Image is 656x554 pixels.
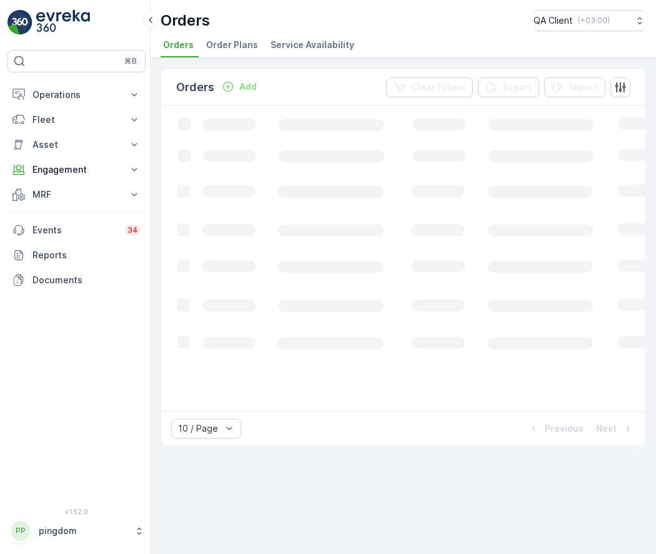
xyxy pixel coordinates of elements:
[526,421,585,436] button: Previous
[7,268,146,293] a: Documents
[39,525,128,537] p: pingdom
[163,39,194,51] span: Orders
[206,39,258,51] span: Order Plans
[32,274,141,286] p: Documents
[32,224,117,236] p: Events
[7,182,146,207] button: MRF
[478,77,539,97] button: Export
[544,77,605,97] button: Import
[7,508,146,515] span: v 1.52.0
[7,107,146,132] button: Fleet
[578,16,610,26] p: ( +03:00 )
[545,422,584,435] p: Previous
[7,10,32,35] img: logo
[411,81,465,94] p: Clear Filters
[534,10,646,31] button: QA Client(+03:00)
[7,132,146,157] button: Asset
[32,188,121,201] p: MRF
[32,138,121,151] p: Asset
[32,89,121,101] p: Operations
[32,114,121,126] p: Fleet
[11,521,31,541] div: PP
[32,163,121,176] p: Engagement
[124,56,137,66] p: ⌘B
[595,421,635,436] button: Next
[569,81,598,94] p: Import
[32,249,141,261] p: Reports
[7,518,146,544] button: PPpingdom
[7,218,146,243] a: Events34
[127,225,138,235] p: 34
[7,243,146,268] a: Reports
[596,422,617,435] p: Next
[161,11,210,31] p: Orders
[36,10,90,35] img: logo_light-DOdMpM7g.png
[239,80,257,93] p: Add
[7,82,146,107] button: Operations
[503,81,532,94] p: Export
[271,39,354,51] span: Service Availability
[7,157,146,182] button: Engagement
[176,79,214,96] p: Orders
[534,14,573,27] p: QA Client
[217,79,262,94] button: Add
[386,77,473,97] button: Clear Filters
